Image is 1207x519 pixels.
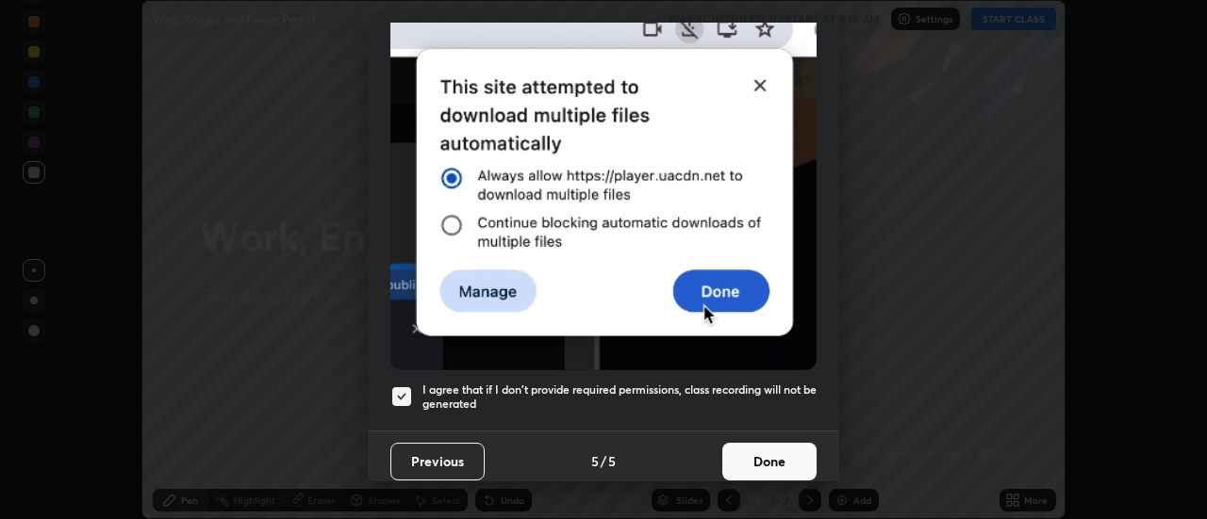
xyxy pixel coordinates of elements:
button: Previous [390,443,485,480]
h4: 5 [591,451,599,471]
h4: 5 [608,451,616,471]
h5: I agree that if I don't provide required permissions, class recording will not be generated [422,382,817,412]
button: Done [722,443,817,480]
h4: / [601,451,606,471]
